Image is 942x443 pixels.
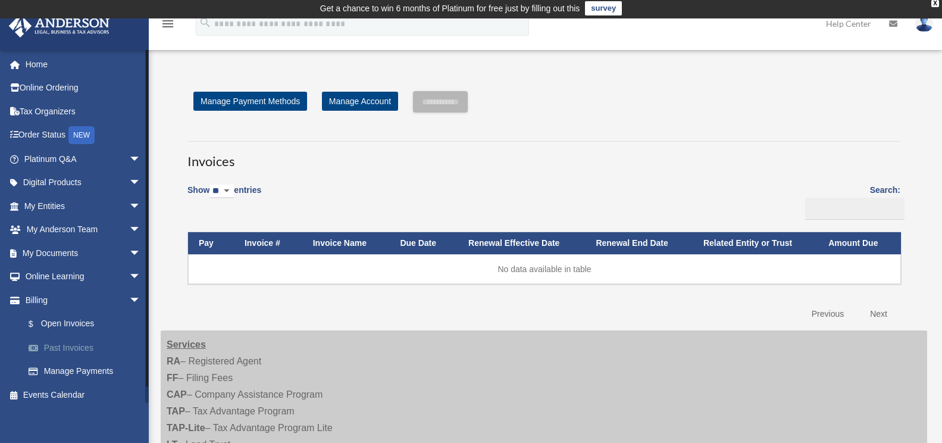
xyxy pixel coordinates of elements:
[35,317,41,332] span: $
[167,389,187,400] strong: CAP
[8,171,159,195] a: Digital Productsarrow_drop_down
[17,312,153,336] a: $Open Invoices
[129,147,153,171] span: arrow_drop_down
[161,21,175,31] a: menu
[161,17,175,31] i: menu
[8,52,159,76] a: Home
[818,232,901,254] th: Amount Due: activate to sort column ascending
[585,232,693,254] th: Renewal End Date: activate to sort column ascending
[8,288,159,312] a: Billingarrow_drop_down
[187,183,261,210] label: Show entries
[5,14,113,38] img: Anderson Advisors Platinum Portal
[8,265,159,289] a: Online Learningarrow_drop_down
[129,218,153,242] span: arrow_drop_down
[8,241,159,265] a: My Documentsarrow_drop_down
[188,232,234,254] th: Pay: activate to sort column descending
[167,373,179,383] strong: FF
[187,141,900,171] h3: Invoices
[8,218,159,242] a: My Anderson Teamarrow_drop_down
[322,92,398,111] a: Manage Account
[8,194,159,218] a: My Entitiesarrow_drop_down
[389,232,458,254] th: Due Date: activate to sort column ascending
[8,76,159,100] a: Online Ordering
[8,147,159,171] a: Platinum Q&Aarrow_drop_down
[805,198,905,220] input: Search:
[915,15,933,32] img: User Pic
[320,1,580,15] div: Get a chance to win 6 months of Platinum for free just by filling out this
[17,360,159,383] a: Manage Payments
[188,254,901,284] td: No data available in table
[234,232,302,254] th: Invoice #: activate to sort column ascending
[129,241,153,266] span: arrow_drop_down
[861,302,896,326] a: Next
[209,185,234,198] select: Showentries
[167,423,205,433] strong: TAP-Lite
[129,288,153,313] span: arrow_drop_down
[199,16,212,29] i: search
[458,232,585,254] th: Renewal Effective Date: activate to sort column ascending
[17,336,159,360] a: Past Invoices
[129,194,153,219] span: arrow_drop_down
[801,183,900,220] label: Search:
[8,383,159,407] a: Events Calendar
[167,406,185,416] strong: TAP
[167,339,206,350] strong: Services
[585,1,622,15] a: survey
[129,265,153,289] span: arrow_drop_down
[68,126,95,144] div: NEW
[693,232,818,254] th: Related Entity or Trust: activate to sort column ascending
[129,171,153,195] span: arrow_drop_down
[803,302,853,326] a: Previous
[193,92,307,111] a: Manage Payment Methods
[8,123,159,148] a: Order StatusNEW
[302,232,390,254] th: Invoice Name: activate to sort column ascending
[8,99,159,123] a: Tax Organizers
[167,356,180,366] strong: RA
